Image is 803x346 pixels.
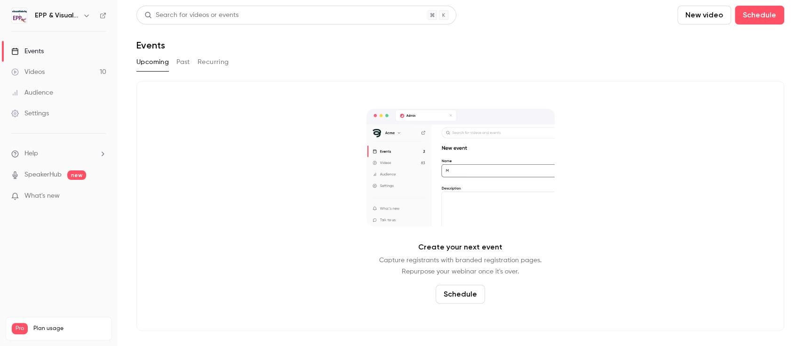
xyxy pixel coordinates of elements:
div: Audience [11,88,53,97]
div: Events [11,47,44,56]
button: Recurring [198,55,229,70]
div: Settings [11,109,49,118]
span: Help [24,149,38,159]
p: Capture registrants with branded registration pages. Repurpose your webinar once it's over. [379,255,541,277]
li: help-dropdown-opener [11,149,106,159]
div: Videos [11,67,45,77]
span: new [67,170,86,180]
button: Schedule [436,285,485,304]
p: Create your next event [418,241,502,253]
span: Pro [12,323,28,334]
span: Plan usage [33,325,106,332]
div: Search for videos or events [144,10,239,20]
button: Past [176,55,190,70]
h1: Events [136,40,165,51]
button: New video [677,6,731,24]
span: What's new [24,191,60,201]
button: Schedule [735,6,784,24]
a: SpeakerHub [24,170,62,180]
iframe: Noticeable Trigger [95,192,106,201]
img: EPP & Visualfabriq [12,8,27,23]
button: Upcoming [136,55,169,70]
h6: EPP & Visualfabriq [35,11,79,20]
